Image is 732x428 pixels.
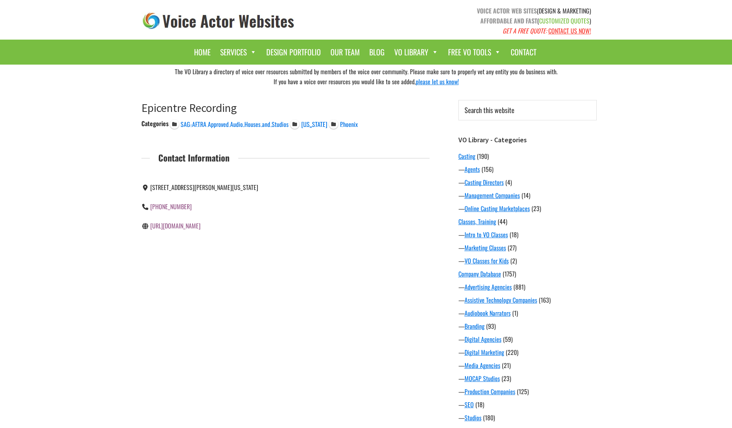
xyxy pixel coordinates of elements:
[465,165,480,174] a: Agents
[510,230,518,239] span: (18)
[458,387,597,396] div: —
[465,335,501,344] a: Digital Agencies
[136,65,597,88] div: The VO Library a directory of voice over resources submitted by members of the voice over communi...
[486,321,496,331] span: (93)
[503,26,547,35] em: GET A FREE QUOTE:
[548,26,591,35] a: CONTACT US NOW!
[416,77,459,86] a: please let us know!
[141,11,296,31] img: voice_actor_websites_logo
[502,361,511,370] span: (21)
[141,101,430,115] h1: Epicentre Recording
[458,256,597,265] div: —
[465,387,515,396] a: Production Companies
[190,43,214,61] a: Home
[458,243,597,252] div: —
[262,43,325,61] a: Design Portfolio
[505,178,512,187] span: (4)
[458,191,597,200] div: —
[216,43,261,61] a: Services
[465,361,500,370] a: Media Agencies
[475,400,484,409] span: (18)
[150,202,192,211] a: [PHONE_NUMBER]
[521,191,530,200] span: (14)
[458,413,597,422] div: —
[150,221,201,230] a: [URL][DOMAIN_NAME]
[365,43,388,61] a: Blog
[458,374,597,383] div: —
[458,178,597,187] div: —
[510,256,517,265] span: (2)
[465,295,537,305] a: Assistive Technology Companies
[458,282,597,291] div: —
[465,400,474,409] a: SEO
[301,120,327,129] span: [US_STATE]
[480,16,537,25] strong: AFFORDABLE AND FAST
[531,204,541,213] span: (23)
[465,256,509,265] a: VO Classes for Kids
[458,230,597,239] div: —
[477,152,489,161] span: (190)
[481,165,493,174] span: (156)
[483,413,495,422] span: (180)
[465,282,512,291] a: Advertising Agencies
[506,348,518,357] span: (220)
[458,204,597,213] div: —
[465,243,506,252] a: Marketing Classes
[458,165,597,174] div: —
[539,295,551,305] span: (163)
[513,282,525,291] span: (881)
[465,204,530,213] a: Online Casting Marketplaces
[503,335,513,344] span: (59)
[458,335,597,344] div: —
[465,413,481,422] a: Studios
[458,269,501,278] a: Company Database
[372,6,591,36] p: (DESIGN & MARKETING) ( )
[150,183,258,192] span: [STREET_ADDRESS][PERSON_NAME][US_STATE]
[390,43,442,61] a: VO Library
[181,120,289,129] span: SAG-AFTRA Approved Audio Houses and Studios
[458,152,475,161] a: Casting
[170,119,289,128] a: SAG-AFTRA Approved Audio Houses and Studios
[517,387,529,396] span: (125)
[444,43,505,61] a: Free VO Tools
[150,151,238,165] span: Contact Information
[507,43,540,61] a: Contact
[141,119,169,128] div: Categories
[503,269,516,278] span: (1757)
[458,321,597,331] div: —
[465,374,500,383] a: MOCAP Studios
[458,361,597,370] div: —
[508,243,516,252] span: (27)
[290,119,327,128] a: [US_STATE]
[458,100,597,120] input: Search this website
[458,400,597,409] div: —
[458,136,597,144] h3: VO Library - Categories
[465,348,504,357] a: Digital Marketing
[498,217,507,226] span: (44)
[458,348,597,357] div: —
[465,308,511,318] a: Audiobook Narrators
[465,321,485,331] a: Branding
[327,43,364,61] a: Our Team
[512,308,518,318] span: (1)
[465,230,508,239] a: Intro to VO Classes
[458,217,496,226] a: Classes, Training
[458,295,597,305] div: —
[477,6,537,15] strong: VOICE ACTOR WEB SITES
[141,101,430,248] article: Epicentre Recording
[465,191,520,200] a: Management Companies
[329,119,358,128] a: Phoenix
[340,120,358,129] span: Phoenix
[539,16,589,25] span: CUSTOMIZED QUOTES
[465,178,504,187] a: Casting Directors
[458,308,597,318] div: —
[501,374,511,383] span: (23)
